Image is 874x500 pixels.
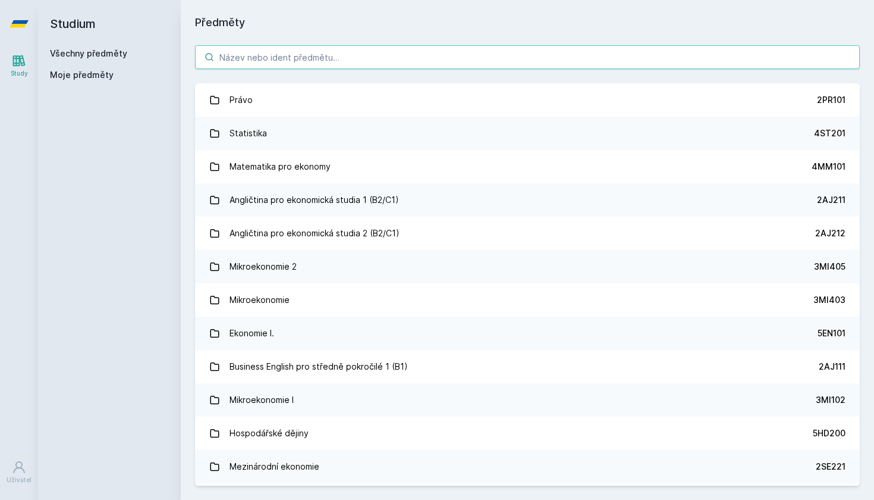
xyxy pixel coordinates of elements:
[229,421,309,445] div: Hospodářské dějiny
[229,455,319,479] div: Mezinárodní ekonomie
[50,48,127,58] a: Všechny předměty
[195,350,860,383] a: Business English pro středně pokročilé 1 (B1) 2AJ111
[817,94,845,106] div: 2PR101
[229,121,267,145] div: Statistika
[229,255,297,279] div: Mikroekonomie 2
[229,221,400,245] div: Angličtina pro ekonomická studia 2 (B2/C1)
[195,383,860,417] a: Mikroekonomie I 3MI102
[814,261,845,273] div: 3MI405
[229,321,274,345] div: Ekonomie I.
[195,183,860,217] a: Angličtina pro ekonomická studia 1 (B2/C1) 2AJ211
[195,250,860,283] a: Mikroekonomie 2 3MI405
[2,48,36,84] a: Study
[11,69,28,78] div: Study
[817,194,845,206] div: 2AJ211
[195,283,860,317] a: Mikroekonomie 3MI403
[195,45,860,69] input: Název nebo ident předmětu…
[195,14,860,31] h1: Předměty
[50,69,114,81] span: Moje předměty
[818,327,845,339] div: 5EN101
[815,227,845,239] div: 2AJ212
[813,294,845,306] div: 3MI403
[814,127,845,139] div: 4ST201
[195,450,860,483] a: Mezinárodní ekonomie 2SE221
[195,117,860,150] a: Statistika 4ST201
[2,454,36,490] a: Uživatel
[813,427,845,439] div: 5HD200
[229,188,399,212] div: Angličtina pro ekonomická studia 1 (B2/C1)
[812,161,845,173] div: 4MM101
[229,155,331,179] div: Matematika pro ekonomy
[195,417,860,450] a: Hospodářské dějiny 5HD200
[816,461,845,473] div: 2SE221
[195,83,860,117] a: Právo 2PR101
[229,88,253,112] div: Právo
[816,394,845,406] div: 3MI102
[229,288,290,312] div: Mikroekonomie
[7,476,32,485] div: Uživatel
[195,217,860,250] a: Angličtina pro ekonomická studia 2 (B2/C1) 2AJ212
[195,150,860,183] a: Matematika pro ekonomy 4MM101
[229,355,408,379] div: Business English pro středně pokročilé 1 (B1)
[819,361,845,373] div: 2AJ111
[229,388,294,412] div: Mikroekonomie I
[195,317,860,350] a: Ekonomie I. 5EN101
